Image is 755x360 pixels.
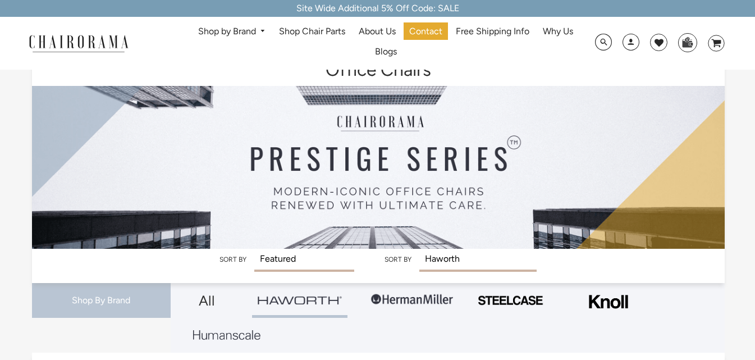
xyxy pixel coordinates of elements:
img: Office Chairs [32,56,725,249]
span: Shop Chair Parts [279,26,345,38]
a: Contact [404,22,448,40]
a: Shop by Brand [193,23,272,40]
span: About Us [359,26,396,38]
img: Group-1.png [370,283,454,317]
a: Shop Chair Parts [273,22,351,40]
img: Group_4be16a4b-c81a-4a6e-a540-764d0a8faf6e.png [258,296,342,304]
img: PHOTO-2024-07-09-00-53-10-removebg-preview.png [477,294,544,307]
div: Shop By Brand [32,283,171,318]
label: Sort by [219,256,246,263]
a: All [179,283,235,318]
label: Sort by [385,256,411,263]
a: Blogs [369,43,402,61]
span: Blogs [375,46,397,58]
img: Frame_4.png [586,288,631,316]
img: WhatsApp_Image_2024-07-12_at_16.23.01.webp [679,34,696,51]
a: Why Us [537,22,579,40]
a: About Us [353,22,401,40]
span: Free Shipping Info [456,26,529,38]
img: chairorama [22,33,135,53]
a: Free Shipping Info [450,22,535,40]
span: Contact [409,26,442,38]
img: Layer_1_1.png [193,330,260,340]
nav: DesktopNavigation [182,22,589,64]
span: Why Us [543,26,573,38]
